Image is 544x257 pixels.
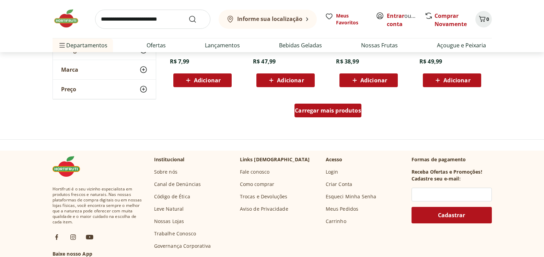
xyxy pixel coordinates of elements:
button: Carrinho [475,11,492,27]
a: Canal de Denúncias [154,181,201,188]
img: ig [69,233,77,241]
b: Informe sua localização [237,15,302,23]
span: Adicionar [360,78,387,83]
a: Trabalhe Conosco [154,230,196,237]
a: Criar Conta [326,181,352,188]
p: Institucional [154,156,185,163]
p: Links [DEMOGRAPHIC_DATA] [240,156,310,163]
a: Entrar [387,12,404,20]
img: Hortifruti [53,156,87,177]
a: Lançamentos [205,41,240,49]
span: Marca [61,66,78,73]
span: Adicionar [277,78,304,83]
button: Submit Search [188,15,205,23]
a: Aviso de Privacidade [240,206,288,212]
a: Código de Ética [154,193,190,200]
img: fb [53,233,61,241]
span: R$ 47,99 [253,58,276,65]
a: Como comprar [240,181,275,188]
button: Adicionar [339,73,398,87]
a: Leve Natural [154,206,184,212]
span: Cadastrar [438,212,465,218]
span: ou [387,12,417,28]
button: Informe sua localização [219,10,317,29]
span: Departamentos [58,37,107,54]
button: Adicionar [423,73,481,87]
span: R$ 49,99 [419,58,442,65]
img: Hortifruti [53,8,87,29]
span: Hortifruti é o seu vizinho especialista em produtos frescos e naturais. Nas nossas plataformas de... [53,186,143,225]
span: R$ 38,99 [336,58,359,65]
span: Adicionar [194,78,221,83]
a: Login [326,168,338,175]
a: Carregar mais produtos [294,104,361,120]
a: Governança Corporativa [154,243,211,249]
a: Bebidas Geladas [279,41,322,49]
a: Comprar Novamente [435,12,467,28]
a: Criar conta [387,12,425,28]
a: Açougue e Peixaria [437,41,486,49]
button: Adicionar [256,73,315,87]
a: Fale conosco [240,168,270,175]
a: Esqueci Minha Senha [326,193,377,200]
p: Acesso [326,156,343,163]
button: Marca [53,60,156,79]
button: Cadastrar [412,207,492,223]
a: Sobre nós [154,168,177,175]
a: Carrinho [326,218,346,225]
span: Carregar mais produtos [295,108,361,113]
a: Ofertas [147,41,166,49]
h3: Cadastre seu e-mail: [412,175,461,182]
span: R$ 7,99 [170,58,189,65]
button: Adicionar [173,73,232,87]
img: ytb [85,233,94,241]
span: Meus Favoritos [336,12,368,26]
button: Menu [58,37,66,54]
span: 0 [486,16,489,22]
input: search [95,10,210,29]
a: Meus Favoritos [325,12,368,26]
span: Adicionar [443,78,470,83]
p: Formas de pagamento [412,156,492,163]
a: Meus Pedidos [326,206,359,212]
a: Nossas Lojas [154,218,184,225]
h3: Receba Ofertas e Promoções! [412,168,482,175]
a: Nossas Frutas [361,41,398,49]
span: Preço [61,86,76,93]
button: Preço [53,80,156,99]
a: Trocas e Devoluções [240,193,288,200]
